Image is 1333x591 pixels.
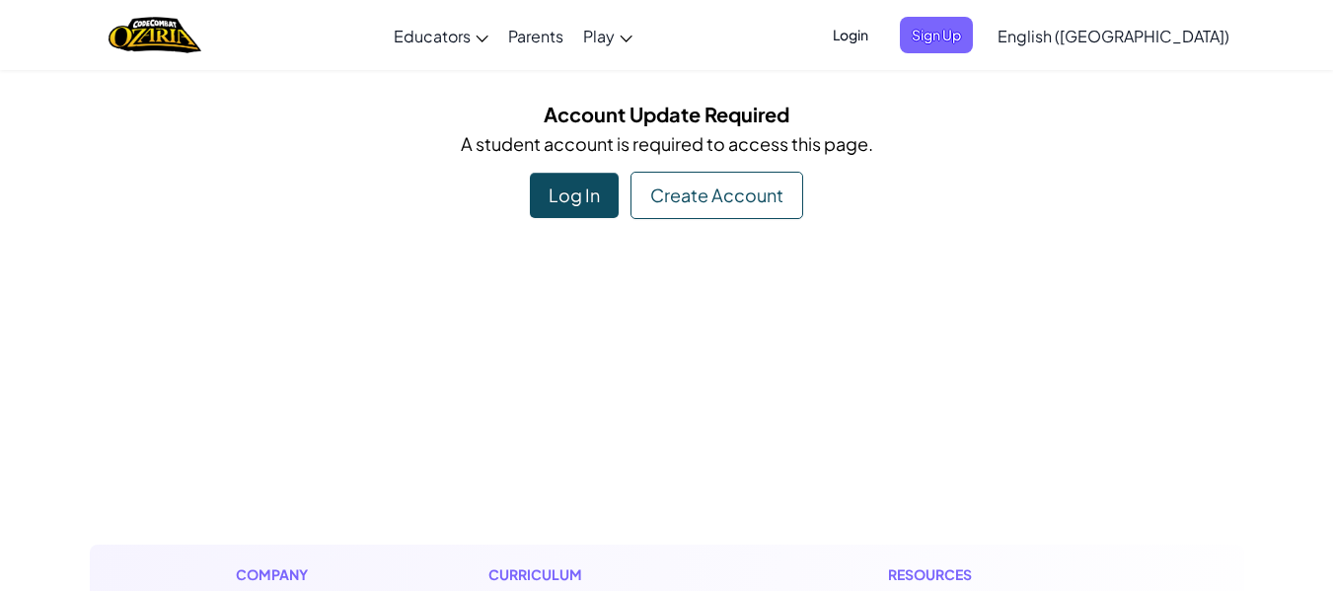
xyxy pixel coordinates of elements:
button: Login [821,17,880,53]
a: English ([GEOGRAPHIC_DATA]) [988,9,1239,62]
span: Play [583,26,615,46]
a: Parents [498,9,573,62]
button: Sign Up [900,17,973,53]
h1: Company [236,564,328,585]
a: Educators [384,9,498,62]
h1: Resources [888,564,1098,585]
div: Create Account [630,172,803,219]
div: Log In [530,173,619,218]
p: A student account is required to access this page. [105,129,1229,158]
a: Ozaria by CodeCombat logo [109,15,200,55]
h5: Account Update Required [105,99,1229,129]
h1: Curriculum [488,564,727,585]
img: Home [109,15,200,55]
a: Play [573,9,642,62]
span: English ([GEOGRAPHIC_DATA]) [998,26,1229,46]
span: Educators [394,26,471,46]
